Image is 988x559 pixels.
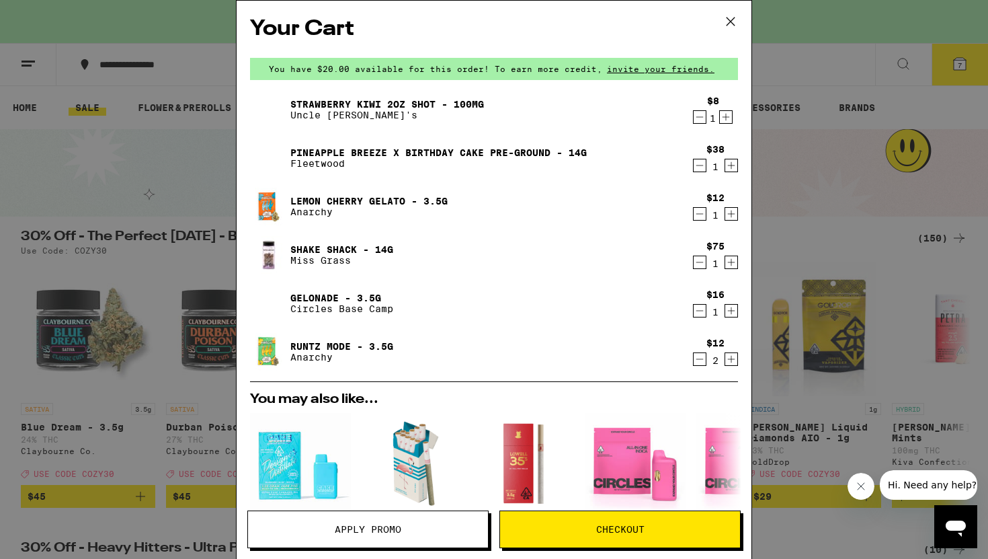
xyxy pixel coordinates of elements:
div: $12 [706,338,725,348]
div: 1 [706,161,725,172]
span: Apply Promo [335,525,401,534]
button: Decrement [693,352,706,366]
button: Increment [719,110,733,124]
iframe: Close message [848,473,874,500]
img: Birdies - Classic Indica 10-Pack - 7g [362,413,462,514]
iframe: Button to launch messaging window [934,505,977,548]
button: Increment [725,304,738,318]
img: Lemon Cherry Gelato - 3.5g [250,188,288,225]
a: Pineapple Breeze x Birthday Cake Pre-Ground - 14g [290,147,587,158]
img: Runtz Mode - 3.5g [250,333,288,371]
div: $16 [706,289,725,300]
h2: You may also like... [250,393,738,406]
h2: Your Cart [250,14,738,44]
img: Shake Shack - 14g [250,236,288,274]
button: Increment [725,159,738,172]
button: Decrement [693,110,706,124]
div: $8 [707,96,719,106]
a: Strawberry Kiwi 2oz Shot - 100mg [290,99,484,110]
p: Anarchy [290,207,448,217]
a: Lemon Cherry Gelato - 3.5g [290,196,448,207]
button: Decrement [693,304,706,318]
button: Checkout [499,511,741,548]
button: Decrement [693,256,706,269]
button: Increment [725,352,738,366]
a: Runtz Mode - 3.5g [290,341,393,352]
div: 1 [706,210,725,221]
div: $75 [706,241,725,252]
p: Circles Base Camp [290,303,393,314]
button: Increment [725,207,738,221]
p: Miss Grass [290,255,393,266]
img: Strawberry Kiwi 2oz Shot - 100mg [250,91,288,128]
span: invite your friends. [602,65,719,73]
button: Decrement [693,159,706,172]
div: You have $20.00 available for this order! To earn more credit,invite your friends. [250,58,738,80]
img: Cake She Hits Different - Blueberry Bliss AIO - 1.25g [250,413,351,514]
img: Pineapple Breeze x Birthday Cake Pre-Ground - 14g [250,139,288,177]
div: $38 [706,144,725,155]
span: You have $20.00 available for this order! To earn more credit, [269,65,602,73]
button: Decrement [693,207,706,221]
img: Circles Base Camp - Berry White AIO - 1g [696,413,797,514]
p: Fleetwood [290,158,587,169]
div: 1 [706,258,725,269]
img: Gelonade - 3.5g [250,285,288,322]
div: 1 [706,307,725,318]
div: 1 [707,113,719,124]
button: Apply Promo [247,511,489,548]
a: Gelonade - 3.5g [290,293,393,303]
a: Shake Shack - 14g [290,244,393,255]
div: $12 [706,192,725,203]
div: 2 [706,355,725,366]
span: Checkout [596,525,645,534]
button: Increment [725,256,738,269]
p: Anarchy [290,352,393,363]
iframe: Message from company [880,470,977,500]
img: Lowell Farms - Lowell 35s: Trailblazer 10-Pack - 3.5g [473,413,574,514]
img: Circles Base Camp - Watermelon Crush AIO - 1g [585,413,686,514]
p: Uncle [PERSON_NAME]'s [290,110,484,120]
